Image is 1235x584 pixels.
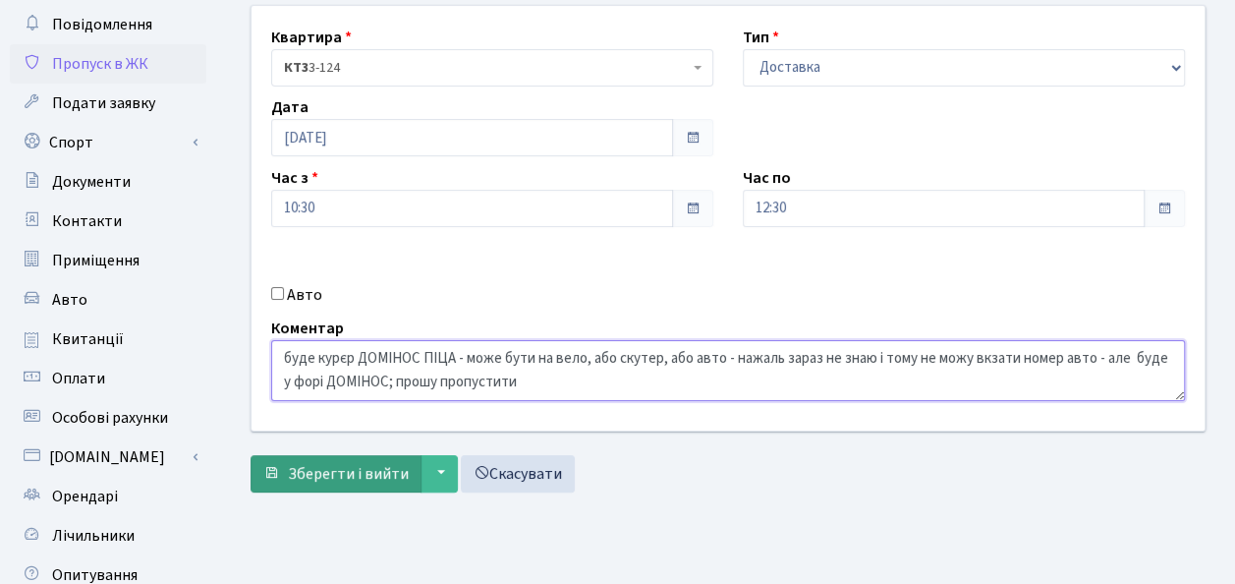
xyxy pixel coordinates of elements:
span: Квитанції [52,328,124,350]
label: Час по [743,166,791,190]
span: Особові рахунки [52,407,168,429]
label: Тип [743,26,779,49]
label: Час з [271,166,318,190]
label: Дата [271,95,309,119]
span: Подати заявку [52,92,155,114]
span: <b>КТ3</b>&nbsp;&nbsp;&nbsp;3-124 [284,58,689,78]
span: Орендарі [52,486,118,507]
b: КТ3 [284,58,309,78]
a: Пропуск в ЖК [10,44,206,84]
button: Зберегти і вийти [251,455,421,493]
a: Скасувати [461,455,575,493]
a: Квитанції [10,320,206,359]
span: Контакти [52,210,122,232]
a: Приміщення [10,241,206,280]
a: Оплати [10,359,206,398]
label: Квартира [271,26,352,49]
span: Приміщення [52,250,140,271]
label: Авто [287,283,322,307]
a: Авто [10,280,206,320]
a: Повідомлення [10,5,206,44]
a: Лічильники [10,516,206,555]
span: Повідомлення [52,14,152,35]
a: Контакти [10,202,206,241]
a: Орендарі [10,477,206,516]
a: Подати заявку [10,84,206,123]
span: Зберегти і вийти [288,463,409,485]
a: Документи [10,162,206,202]
span: <b>КТ3</b>&nbsp;&nbsp;&nbsp;3-124 [271,49,713,87]
span: Лічильники [52,525,135,547]
a: [DOMAIN_NAME] [10,438,206,477]
span: Документи [52,171,131,193]
span: Оплати [52,368,105,389]
a: Спорт [10,123,206,162]
a: Особові рахунки [10,398,206,438]
span: Пропуск в ЖК [52,53,148,75]
span: Авто [52,289,87,311]
label: Коментар [271,317,344,340]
